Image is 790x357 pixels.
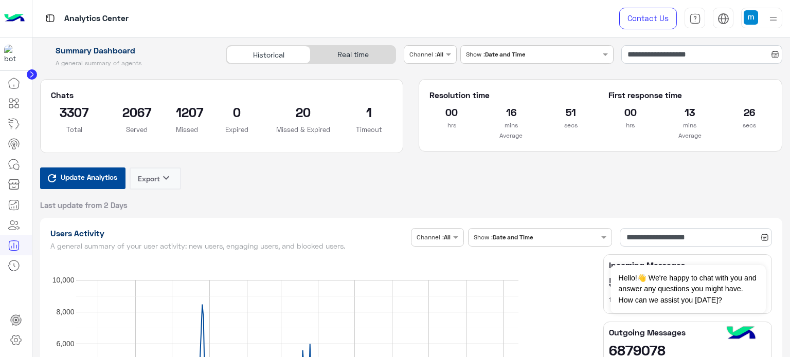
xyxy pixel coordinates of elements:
[609,327,766,337] h5: Outgoing Messages
[50,228,407,238] h1: Users Activity
[608,104,653,120] h2: 00
[56,308,74,316] text: 8,000
[44,12,57,25] img: tab
[429,104,474,120] h2: 00
[429,90,592,100] h5: Resolution time
[58,170,120,184] span: Update Analytics
[176,104,198,120] h2: 1207
[767,12,780,25] img: profile
[276,104,330,120] h2: 20
[685,8,705,29] a: tab
[489,120,533,130] p: mins
[40,167,125,189] button: Update Analytics
[4,45,23,63] img: 1403182699927242
[160,172,172,184] i: keyboard_arrow_down
[51,90,393,100] h5: Chats
[346,124,393,135] p: Timeout
[549,104,593,120] h2: 51
[444,233,451,241] b: All
[52,276,74,284] text: 10,000
[64,12,129,26] p: Analytics Center
[608,120,653,130] p: hrs
[668,104,712,120] h2: 13
[40,59,214,67] h5: A general summary of agents
[727,104,771,120] h2: 26
[493,233,533,241] b: Date and Time
[113,104,160,120] h2: 2067
[429,130,592,141] p: Average
[489,104,533,120] h2: 16
[609,294,766,305] h6: from [DATE] To [DATE]
[723,316,759,352] img: hulul-logo.png
[51,104,98,120] h2: 3307
[40,45,214,55] h1: Summary Dashboard
[56,340,74,348] text: 6,000
[4,8,25,29] img: Logo
[609,260,766,270] h5: Incoming Messages
[130,167,181,190] button: Exportkeyboard_arrow_down
[346,104,393,120] h2: 1
[437,50,443,58] b: All
[113,124,160,135] p: Served
[717,13,729,25] img: tab
[50,242,407,250] h5: A general summary of your user activity: new users, engaging users, and blocked users.
[609,274,766,290] h2: 5806579
[213,124,261,135] p: Expired
[608,90,771,100] h5: First response time
[213,104,261,120] h2: 0
[276,124,330,135] p: Missed & Expired
[689,13,701,25] img: tab
[611,265,765,313] span: Hello!👋 We're happy to chat with you and answer any questions you might have. How can we assist y...
[429,120,474,130] p: hrs
[226,46,311,64] div: Historical
[668,120,712,130] p: mins
[549,120,593,130] p: secs
[727,120,771,130] p: secs
[608,130,771,141] p: Average
[176,124,198,135] p: Missed
[40,200,128,210] span: Last update from 2 Days
[744,10,758,25] img: userImage
[311,46,395,64] div: Real time
[51,124,98,135] p: Total
[619,8,677,29] a: Contact Us
[485,50,525,58] b: Date and Time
